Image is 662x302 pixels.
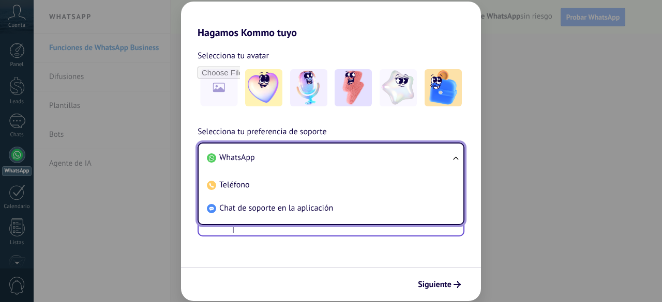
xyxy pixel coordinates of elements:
[198,125,327,139] span: Selecciona tu preferencia de soporte
[181,2,481,39] h2: Hagamos Kommo tuyo
[380,69,417,106] img: -4.jpeg
[418,281,452,288] span: Siguiente
[413,276,465,293] button: Siguiente
[245,69,282,106] img: -1.jpeg
[425,69,462,106] img: -5.jpeg
[335,69,372,106] img: -3.jpeg
[198,49,269,62] span: Selecciona tu avatar
[290,69,327,106] img: -2.jpeg
[219,180,250,190] span: Teléfono
[219,152,255,163] span: WhatsApp
[219,203,333,213] span: Chat de soporte en la aplicación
